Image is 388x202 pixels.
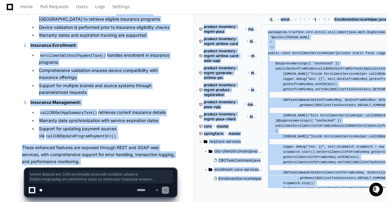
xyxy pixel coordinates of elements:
[39,53,107,59] code: enrollmentWithoutPaymentTask()
[365,51,375,55] span: final
[317,67,362,70] span: callCBOGetEsnfromMinTask
[248,102,257,107] span: master
[204,100,243,109] span: product-inventory-posa-cpp
[337,145,354,149] span: StopWatch
[209,139,241,144] span: /ws/core-services
[45,134,117,139] code: callCBOUpdateProgramPaymentSrc()
[352,51,364,55] span: static
[61,95,74,99] span: Pylon
[251,87,257,92] span: master
[369,182,385,198] iframe: Open customer support
[217,124,229,129] span: master
[334,17,386,22] span: EnrollmentServiceHelper.java
[20,5,33,9] span: Home
[37,117,177,124] li: Warranty date synchronization with service expiration dates
[275,124,287,128] span: public
[6,6,18,18] img: PlayerZero
[6,45,17,56] img: 1736555170064-99ba0984-63c1-480f-8ee9-699278ef63ed
[37,125,177,139] li: Support for updating payment sources via
[30,172,171,182] span: loremi dolorsit am CON ad elitsedd eiusmodt incididun utlabore Etdolo magnaaliqu en adminimve qui...
[270,17,276,22] span: core-services
[337,51,350,55] span: private
[19,81,49,86] span: [PERSON_NAME]
[356,145,373,149] span: stopWatch
[39,110,98,116] code: callCBOGetHppSummaryTask()
[37,67,177,81] li: Comprehensive validation ensures device compatibility with insurance offerings
[37,109,177,116] li: retrieves current insurance details
[275,62,339,65] span: @SuppressWarnings({ "unchecked" })
[337,30,348,34] span: import
[37,52,177,66] li: handles enrollment in insurance programs
[76,5,88,9] span: Users
[37,32,177,39] li: Warranty dates and expiration tracking are supported
[204,49,246,63] span: product-inventory-mgmt-airtime-card-web-xapi
[103,47,111,54] button: Start new chat
[228,131,241,136] span: master
[379,145,384,149] span: new
[317,150,369,154] span: GetEnrollmentsInfoFromEsnReq
[307,145,324,149] span: "esn: {}"
[37,24,177,31] li: Device validation is performed prior to insurance eligibility checks
[209,148,212,155] svg: Directory
[251,70,257,75] span: master
[211,156,261,165] button: CBOTaskCommand.java
[40,5,68,9] span: Pull Requests
[248,27,257,32] span: master
[268,51,279,55] span: public
[277,119,341,122] span: @SuppressWarnings({ "unchecked" })
[112,5,130,9] span: Settings
[22,144,177,165] p: These enhanced features are exposed through REST and SOAP web services, with comprehensive suppor...
[204,24,243,34] span: product-inventory-mgmt-posa
[251,53,257,58] span: master
[315,17,317,22] span: tracfone
[281,51,290,55] span: class
[204,36,245,46] span: product-inventory-mgmt-airtime-card
[204,131,223,136] span: springfarm
[375,145,377,149] span: =
[6,75,16,85] img: Chakravarthi Ponnuru
[54,81,66,86] span: [DATE]
[30,100,81,105] strong: Insurance Management:
[43,94,74,99] a: Powered byPylon
[250,114,258,119] span: master
[281,17,293,22] span: enrollment-core-services
[37,9,177,22] li: The method connects to [GEOGRAPHIC_DATA] to retrieve eligible insurance programs
[292,51,335,55] span: EnrollmentServiceHelper
[204,66,246,80] span: product-inventory-mgmt-generate-airtime-pin
[6,66,39,71] div: Past conversations
[21,45,100,51] div: Start new chat
[204,112,245,122] span: product-inventory-mgmt-posa-client
[50,81,53,86] span: •
[30,43,77,48] strong: Insurance Enrollment:
[94,65,111,72] button: See all
[250,39,257,44] span: master
[21,51,79,56] div: We're offline, we'll be back soon
[214,149,262,154] span: cbo-client/src/main/java/com/tracfone/myaccount/cbo/cmd
[307,77,324,81] span: "min: {}"
[204,124,212,129] span: core
[199,137,257,146] button: /ws/core-services
[275,67,287,70] span: public
[272,36,285,39] span: @author
[268,30,281,34] span: package
[204,138,207,145] svg: Directory
[377,51,388,55] span: Logger
[6,24,111,34] div: Welcome
[95,5,105,9] span: Logs
[37,82,177,96] li: Support for multiple brands and source systems through parameterized requests
[204,83,246,97] span: product-inventory-mgmt-product-registration
[204,146,262,156] button: cbo-client/src/main/java/com/tracfone/myaccount/cbo/cmd
[337,77,367,81] span: GetEsnfromMinReq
